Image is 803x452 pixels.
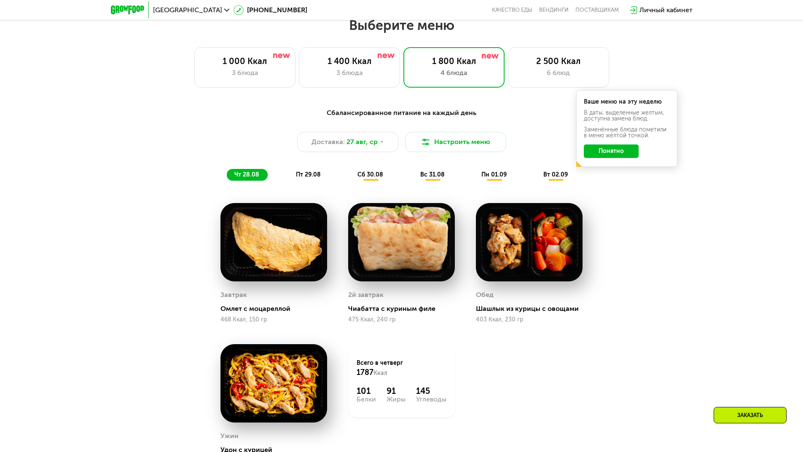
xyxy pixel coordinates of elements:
[492,7,532,13] a: Качество еды
[387,386,406,396] div: 91
[584,144,639,158] button: Понятно
[476,316,583,323] div: 403 Ккал, 230 гр
[412,68,496,78] div: 4 блюда
[153,7,222,13] span: [GEOGRAPHIC_DATA]
[220,305,334,313] div: Омлет с моцареллой
[387,396,406,403] div: Жиры
[639,5,693,15] div: Личный кабинет
[405,132,506,152] button: Настроить меню
[412,56,496,66] div: 1 800 Ккал
[543,171,568,178] span: вт 02.09
[203,56,287,66] div: 1 000 Ккал
[220,289,247,301] div: Завтрак
[714,407,787,423] div: Заказать
[476,289,494,301] div: Обед
[27,17,776,34] h2: Выберите меню
[312,137,345,147] span: Доставка:
[308,68,391,78] div: 3 блюда
[357,368,373,377] span: 1787
[416,396,446,403] div: Углеводы
[296,171,321,178] span: пт 29.08
[476,305,589,313] div: Шашлык из курицы с овощами
[346,137,378,147] span: 27 авг, ср
[584,110,670,122] div: В даты, выделенные желтым, доступна замена блюд.
[357,171,383,178] span: сб 30.08
[416,386,446,396] div: 145
[152,108,651,118] div: Сбалансированное питание на каждый день
[517,68,600,78] div: 6 блюд
[234,171,259,178] span: чт 28.08
[220,430,239,442] div: Ужин
[348,316,455,323] div: 475 Ккал, 240 гр
[203,68,287,78] div: 3 блюда
[575,7,619,13] div: поставщикам
[234,5,307,15] a: [PHONE_NUMBER]
[373,369,387,377] span: Ккал
[584,99,670,105] div: Ваше меню на эту неделю
[348,305,462,313] div: Чиабатта с куриным филе
[357,396,376,403] div: Белки
[220,316,327,323] div: 468 Ккал, 150 гр
[539,7,569,13] a: Вендинги
[517,56,600,66] div: 2 500 Ккал
[357,359,446,377] div: Всего в четверг
[308,56,391,66] div: 1 400 Ккал
[357,386,376,396] div: 101
[481,171,507,178] span: пн 01.09
[584,127,670,139] div: Заменённые блюда пометили в меню жёлтой точкой.
[348,289,384,301] div: 2й завтрак
[420,171,445,178] span: вс 31.08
